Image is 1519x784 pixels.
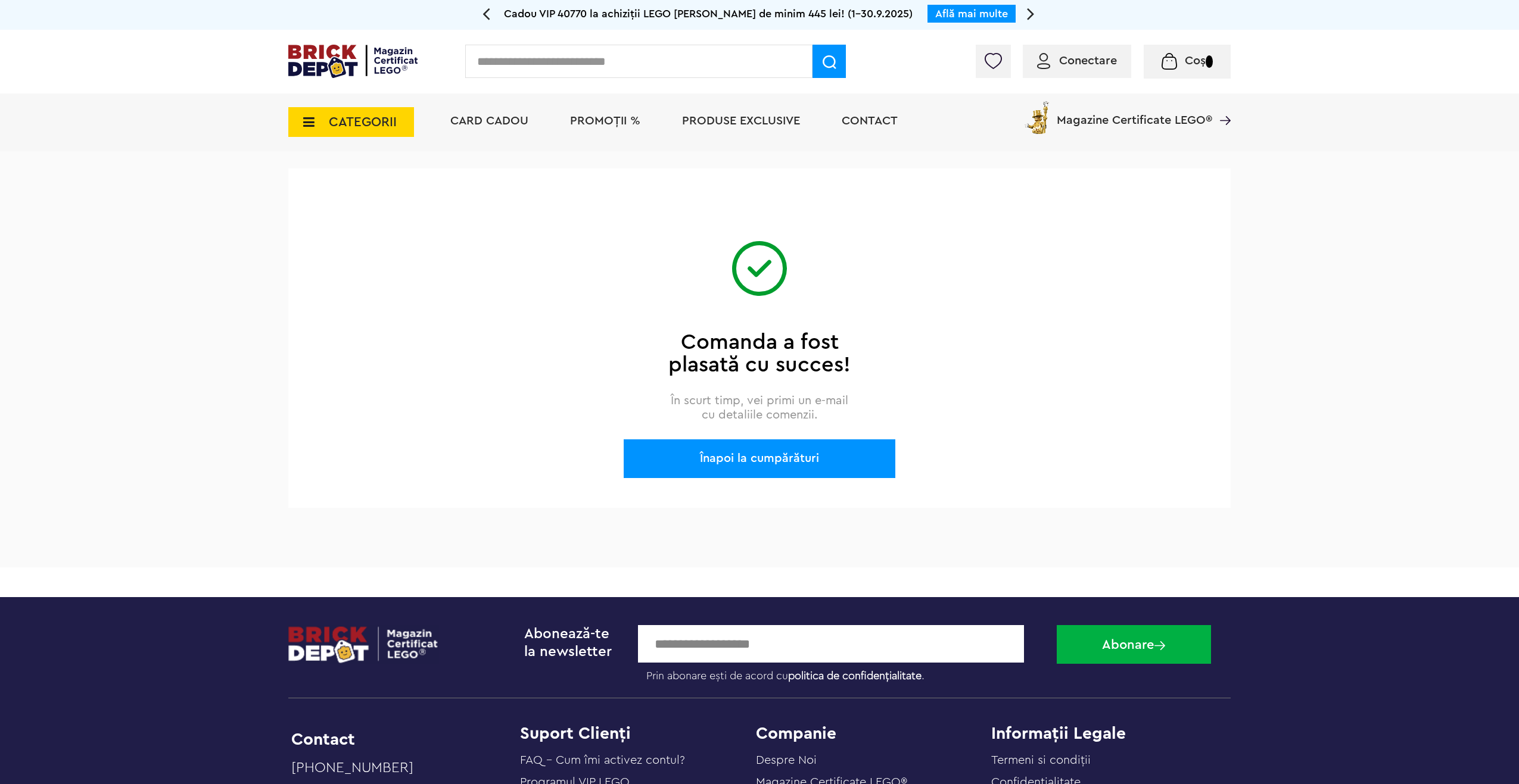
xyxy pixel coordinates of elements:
span: Cadou VIP 40770 la achiziții LEGO [PERSON_NAME] de minim 445 lei! (1-30.9.2025) [504,8,913,19]
li: Contact [291,731,505,748]
a: Termeni si condiții [991,754,1091,766]
a: Card Cadou [450,115,528,127]
a: Magazine Certificate LEGO® [1212,99,1231,111]
span: Coș [1185,55,1206,67]
h2: Comanda a fost plasată cu succes! [650,331,870,376]
a: FAQ - Cum îmi activez contul? [520,754,685,766]
div: Înapoi la cumpărături [624,439,895,478]
a: Produse exclusive [682,115,800,127]
img: Abonare [1154,641,1165,650]
button: Abonare [1057,625,1211,664]
a: Despre Noi [756,754,817,766]
a: [PHONE_NUMBER] [291,760,505,783]
label: Prin abonare ești de acord cu . [638,663,1048,683]
h4: Companie [756,725,992,742]
a: Contact [842,115,898,127]
h4: Suport Clienți [520,725,756,742]
a: politica de confidențialitate [788,670,922,681]
a: Conectare [1037,55,1117,67]
span: Magazine Certificate LEGO® [1057,99,1212,126]
p: În scurt timp, vei primi un e-mail cu detaliile comenzii. [668,393,852,422]
span: Conectare [1059,55,1117,67]
a: PROMOȚII % [570,115,640,127]
a: Află mai multe [935,8,1008,19]
img: footerlogo [288,625,439,664]
a: Înapoi la cumpărături [288,439,1231,478]
h4: Informații Legale [991,725,1227,742]
span: Abonează-te la newsletter [524,627,612,659]
span: CATEGORII [329,115,397,129]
